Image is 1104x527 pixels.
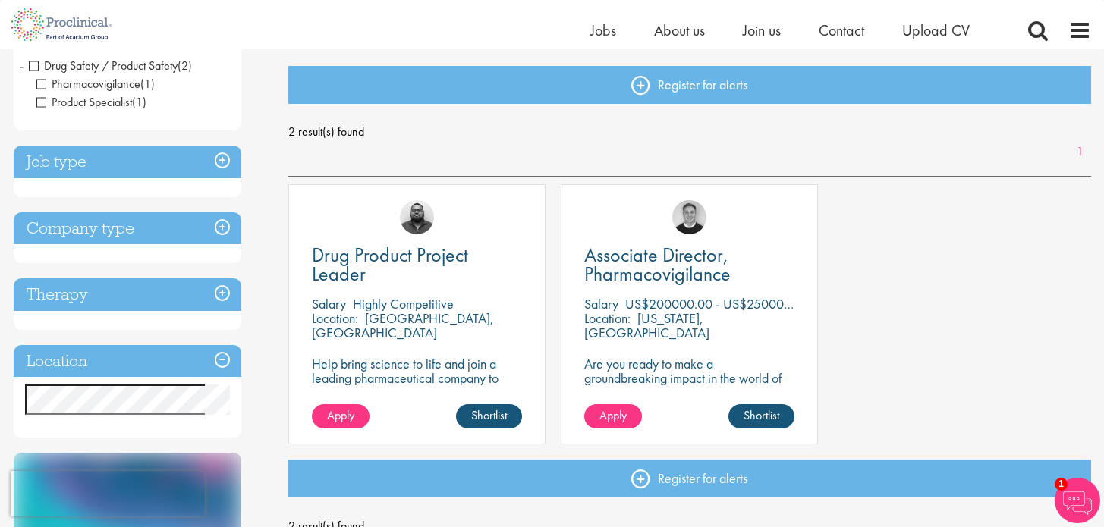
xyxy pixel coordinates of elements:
h3: Therapy [14,278,241,311]
span: Salary [584,295,618,312]
a: About us [654,20,705,40]
img: Bo Forsen [672,200,706,234]
span: Pharmacovigilance [36,76,155,92]
h3: Location [14,345,241,378]
a: Contact [819,20,864,40]
p: Help bring science to life and join a leading pharmaceutical company to play a key role in delive... [312,356,522,428]
span: Drug Product Project Leader [312,242,468,287]
p: Are you ready to make a groundbreaking impact in the world of biotechnology? Join a growing compa... [584,356,794,428]
p: [GEOGRAPHIC_DATA], [GEOGRAPHIC_DATA] [312,309,494,341]
span: Apply [599,407,627,423]
h3: Job type [14,146,241,178]
a: Shortlist [728,404,794,428]
a: 1 [1069,143,1091,161]
span: Location: [312,309,358,327]
img: Ashley Bennett [400,200,434,234]
span: Product Specialist [36,94,132,110]
span: Salary [312,295,346,312]
span: Associate Director, Pharmacovigilance [584,242,731,287]
p: US$200000.00 - US$250000.00 per annum [625,295,867,312]
p: Highly Competitive [353,295,454,312]
a: Apply [312,404,370,428]
span: Drug Safety / Product Safety [29,58,178,74]
a: Upload CV [902,20,970,40]
a: Join us [743,20,781,40]
h3: Company type [14,212,241,245]
span: (1) [132,94,146,110]
iframe: reCAPTCHA [11,471,205,516]
span: Apply [327,407,354,423]
span: Drug Safety / Product Safety [29,58,192,74]
span: - [19,54,24,77]
span: (2) [178,58,192,74]
a: Register for alerts [288,460,1091,497]
span: (1) [140,76,155,92]
a: Apply [584,404,642,428]
span: 1 [1055,478,1068,491]
a: Register for alerts [288,66,1091,104]
span: 2 result(s) found [288,121,1091,143]
a: Drug Product Project Leader [312,246,522,284]
a: Associate Director, Pharmacovigilance [584,246,794,284]
a: Jobs [590,20,616,40]
span: Product Specialist [36,94,146,110]
img: Chatbot [1055,478,1100,523]
a: Shortlist [456,404,522,428]
p: [US_STATE], [GEOGRAPHIC_DATA] [584,309,709,341]
span: Location: [584,309,631,327]
span: Pharmacovigilance [36,76,140,92]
